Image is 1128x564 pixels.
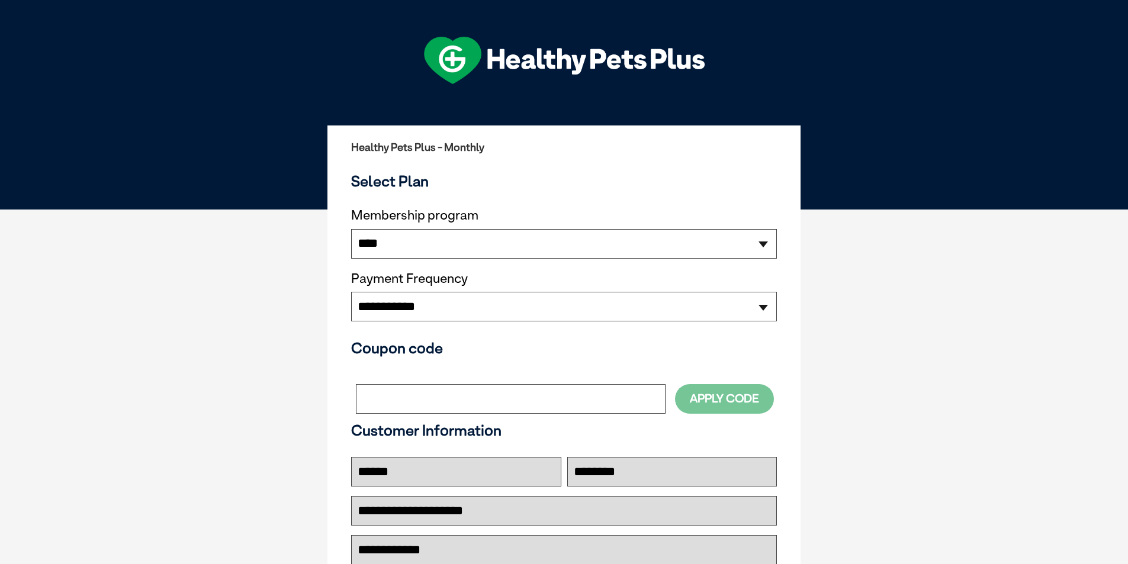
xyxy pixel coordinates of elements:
button: Apply Code [675,384,774,413]
h3: Customer Information [351,421,777,439]
label: Membership program [351,208,777,223]
img: hpp-logo-landscape-green-white.png [424,37,705,84]
label: Payment Frequency [351,271,468,286]
h2: Healthy Pets Plus - Monthly [351,141,777,153]
h3: Coupon code [351,339,777,357]
h3: Select Plan [351,172,777,190]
